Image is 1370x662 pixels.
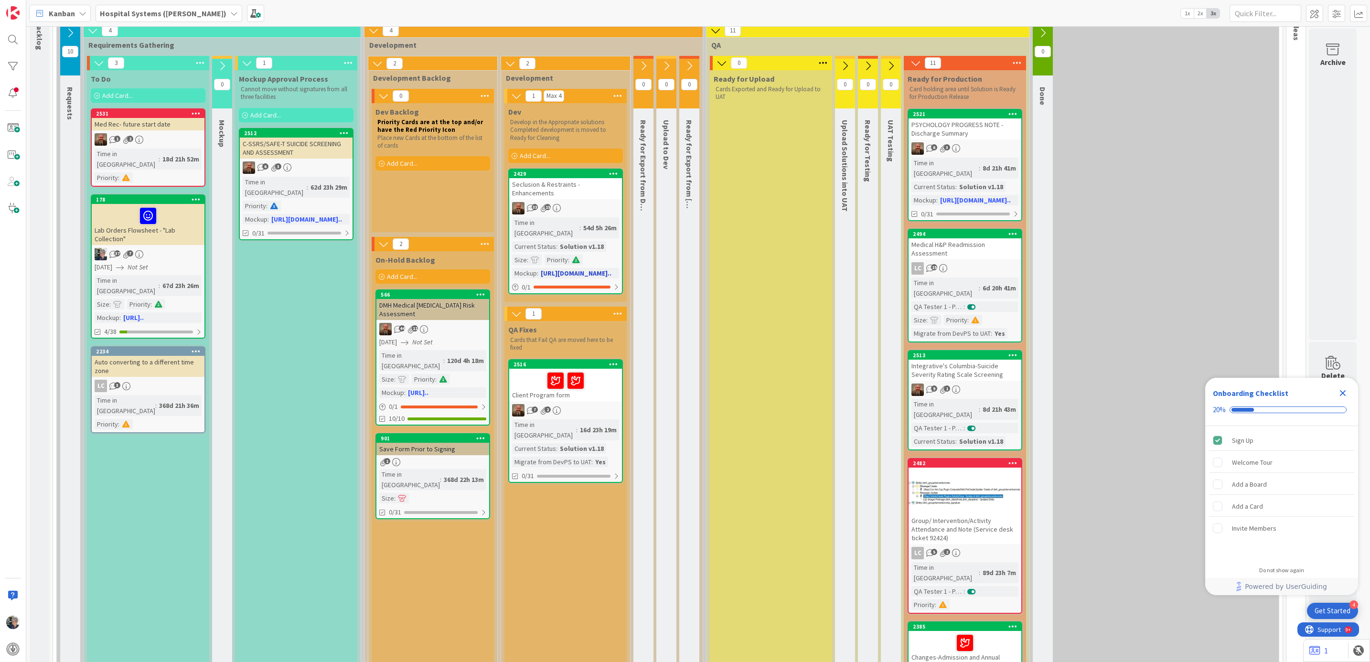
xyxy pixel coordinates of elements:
[909,622,1021,631] div: 2385
[909,238,1021,259] div: Medical H&P Readmission Assessment
[911,142,924,155] img: JS
[936,195,938,205] span: :
[545,204,551,210] span: 15
[957,436,1006,447] div: Solution v1.18
[911,301,963,312] div: QA Tester 1 - Passed
[1232,435,1253,446] div: Sign Up
[512,443,556,454] div: Current Status
[944,144,950,150] span: 3
[963,586,965,597] span: :
[512,255,527,265] div: Size
[159,280,160,291] span: :
[127,299,150,310] div: Priority
[150,299,152,310] span: :
[967,315,969,325] span: :
[240,161,353,174] div: JS
[20,1,43,13] span: Support
[1349,600,1358,609] div: 4
[909,142,1021,155] div: JS
[394,493,396,503] span: :
[714,74,774,84] span: Ready for Upload
[910,85,1020,101] p: Card holding area until Solution is Ready for Production Release
[1194,9,1207,18] span: 2x
[1232,457,1273,468] div: Welcome Tour
[88,40,349,50] span: Requirements Gathering
[379,374,394,384] div: Size
[520,151,550,160] span: Add Card...
[545,406,551,413] span: 2
[935,599,936,610] span: :
[909,547,1021,559] div: LC
[980,404,1018,415] div: 8d 21h 43m
[506,73,618,83] span: Development
[123,313,144,322] a: [URL]..
[102,25,118,36] span: 4
[119,312,121,323] span: :
[979,163,980,173] span: :
[509,170,622,178] div: 2429
[980,283,1018,293] div: 6d 20h 41m
[509,202,622,214] div: JS
[925,57,941,69] span: 11
[92,204,204,245] div: Lab Orders Flowsheet - "Lab Collection"
[108,57,124,69] span: 3
[908,458,1022,614] a: 2482Group/ Intervention/Activity Attendance and Note (Service desk ticket 92424)LCTime in [GEOGRA...
[911,262,924,275] div: LC
[508,169,623,294] a: 2429Seclusion & Restraints - EnhancementsJSTime in [GEOGRAPHIC_DATA]:54d 5h 26mCurrent Status:Sol...
[376,434,489,455] div: 901Save Form Prior to Signing
[381,435,489,442] div: 901
[239,128,353,240] a: 2512C-SSRS/SAFE-T SUICIDE SCREENING AND ASSESSMENTJSTime in [GEOGRAPHIC_DATA]:62d 23h 29mPriority...
[389,414,405,424] span: 10/10
[266,201,268,211] span: :
[1292,21,1301,41] span: Ideas
[376,323,489,335] div: JS
[250,111,281,119] span: Add Card...
[1213,387,1288,399] div: Onboarding Checklist
[509,369,622,401] div: Client Program form
[909,384,1021,396] div: JS
[979,404,980,415] span: :
[716,85,826,101] p: Cards Exported and Ready for Upload to UAT
[376,443,489,455] div: Save Form Prior to Signing
[1038,87,1048,105] span: Done
[91,194,205,339] a: 178Lab Orders Flowsheet - "Lab Collection"LP[DATE]Not SetTime in [GEOGRAPHIC_DATA]:67d 23h 26mSiz...
[244,130,353,137] div: 2512
[681,79,697,90] span: 0
[375,433,490,519] a: 901Save Form Prior to SigningTime in [GEOGRAPHIC_DATA]:368d 22h 13mSize:0/31
[114,136,120,142] span: 1
[95,299,109,310] div: Size
[1205,426,1358,560] div: Checklist items
[1207,9,1220,18] span: 3x
[114,382,120,388] span: 3
[909,230,1021,238] div: 2494
[508,107,521,117] span: Dev
[268,214,269,224] span: :
[241,85,352,101] p: Cannot move without signatures from all three facilities
[911,599,935,610] div: Priority
[239,74,328,84] span: Mockup Approval Process
[128,263,148,271] i: Not Set
[883,79,899,90] span: 0
[591,457,593,467] span: :
[731,57,747,69] span: 0
[376,290,489,320] div: 566DMH Medical [MEDICAL_DATA] Risk Assessment
[931,385,937,392] span: 9
[308,182,350,192] div: 62d 23h 29m
[95,275,159,296] div: Time in [GEOGRAPHIC_DATA]
[1210,578,1353,595] a: Powered by UserGuiding
[92,109,204,118] div: 2531
[512,404,524,416] img: JS
[95,380,107,392] div: LC
[383,25,399,36] span: 4
[541,269,611,278] a: [URL][DOMAIN_NAME]..
[1232,501,1263,512] div: Add a Card
[532,406,538,413] span: 7
[376,290,489,299] div: 566
[908,350,1022,450] a: 2513Integrative's Columbia-Suicide Severity Rating Scale ScreeningJSTime in [GEOGRAPHIC_DATA]:8d ...
[1259,566,1304,574] div: Do not show again
[1209,452,1354,473] div: Welcome Tour is incomplete.
[256,57,272,69] span: 1
[92,109,204,130] div: 2531Med Rec- future start date
[240,129,353,159] div: 2512C-SSRS/SAFE-T SUICIDE SCREENING AND ASSESSMENT
[537,268,538,278] span: :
